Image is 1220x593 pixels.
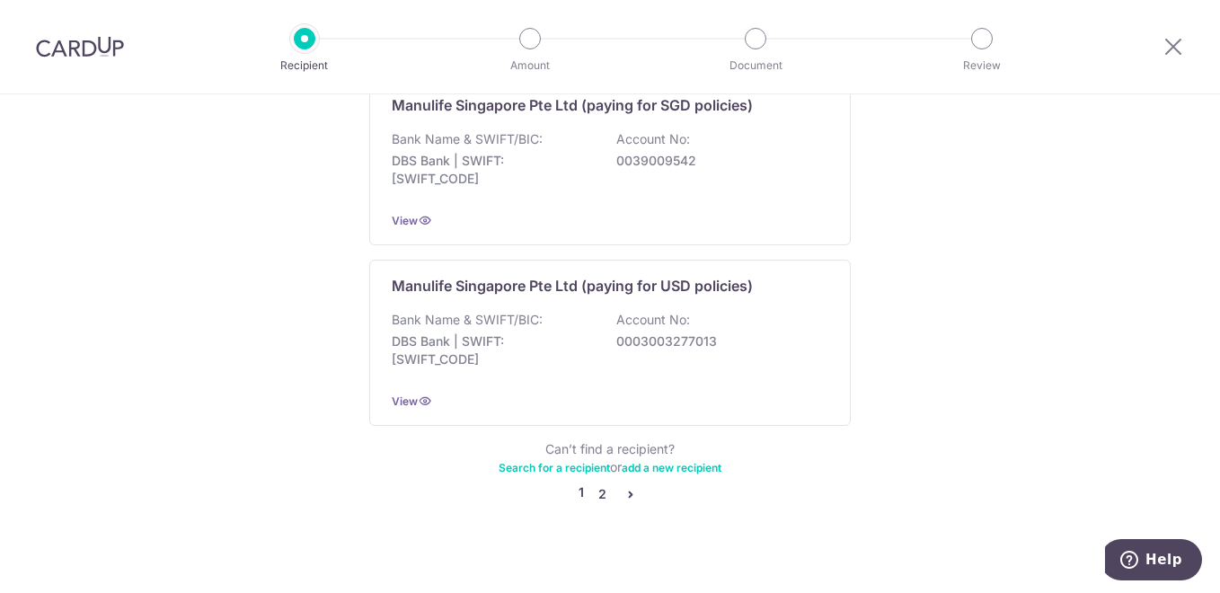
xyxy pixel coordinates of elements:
[238,57,371,75] p: Recipient
[915,57,1048,75] p: Review
[392,130,543,148] p: Bank Name & SWIFT/BIC:
[392,214,418,227] a: View
[622,461,721,474] a: add a new recipient
[591,483,613,505] a: 2
[392,152,593,188] p: DBS Bank | SWIFT: [SWIFT_CODE]
[392,332,593,368] p: DBS Bank | SWIFT: [SWIFT_CODE]
[369,440,851,476] div: Can’t find a recipient? or
[392,311,543,329] p: Bank Name & SWIFT/BIC:
[579,483,584,505] li: 1
[1105,539,1202,584] iframe: Opens a widget where you can find more information
[392,394,418,408] a: View
[616,311,690,329] p: Account No:
[616,332,818,350] p: 0003003277013
[499,461,610,474] a: Search for a recipient
[36,36,124,58] img: CardUp
[616,130,690,148] p: Account No:
[392,275,753,296] p: Manulife Singapore Pte Ltd (paying for USD policies)
[689,57,822,75] p: Document
[616,152,818,170] p: 0039009542
[392,94,753,116] p: Manulife Singapore Pte Ltd (paying for SGD policies)
[369,483,851,505] nav: pager
[464,57,597,75] p: Amount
